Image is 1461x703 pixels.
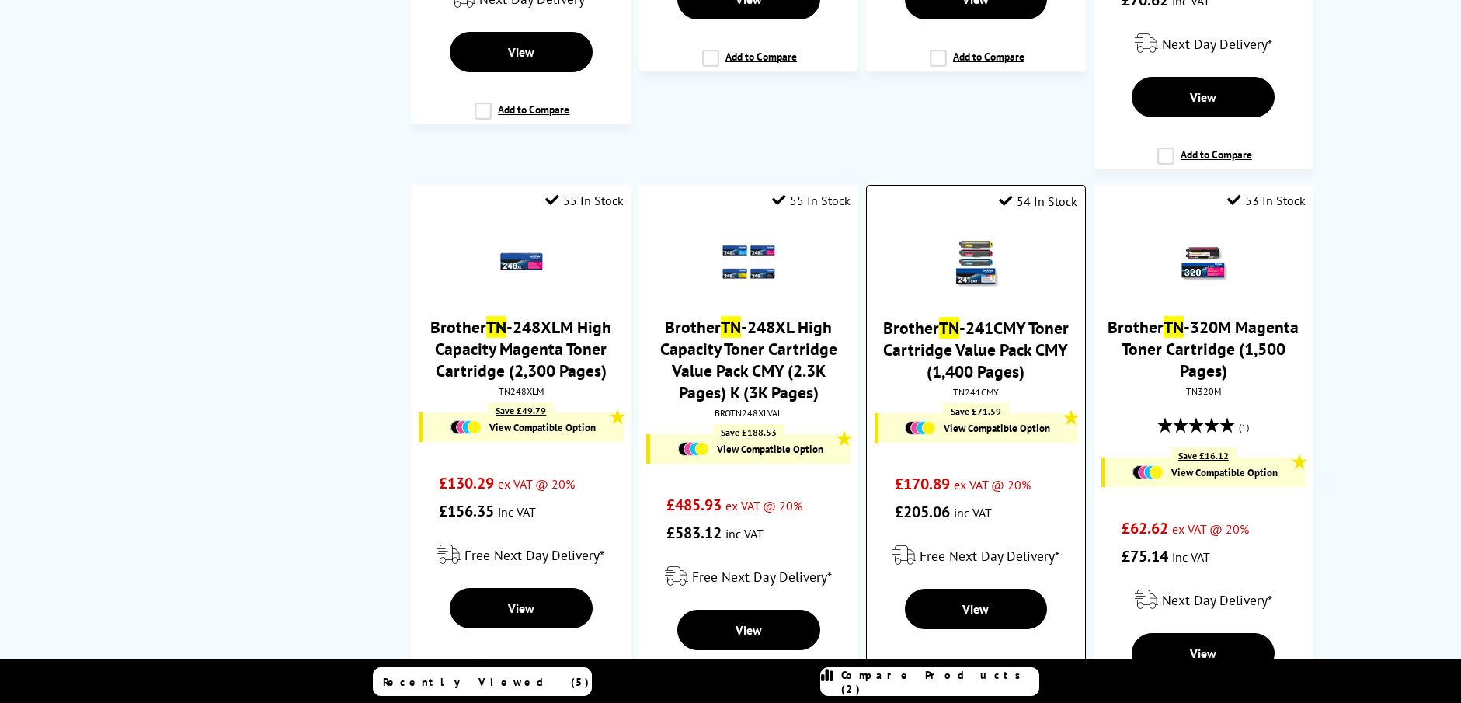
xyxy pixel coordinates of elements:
[725,498,802,513] span: ex VAT @ 20%
[1113,465,1298,479] a: View Compatible Option
[494,235,548,290] img: brother-TN248XLM-small.png
[450,32,593,72] a: View
[1162,591,1272,609] span: Next Day Delivery*
[439,473,494,493] span: £130.29
[1132,633,1275,673] a: View
[489,421,596,434] span: View Compatible Option
[1190,89,1216,105] span: View
[1108,316,1299,381] a: BrotherTN-320M Magenta Toner Cartridge (1,500 Pages)
[920,547,1059,565] span: Free Next Day Delivery*
[439,501,494,521] span: £156.35
[1172,521,1249,537] span: ex VAT @ 20%
[1105,385,1302,397] div: TN320M
[722,235,776,290] img: brother-TN248XL-cmyk-bundle-small.png
[1176,235,1230,290] img: Brother-TN-320M-Toner-Packaging-New-Small.png
[736,622,762,638] span: View
[905,589,1047,629] a: View
[430,316,611,381] a: BrotherTN-248XLM High Capacity Magenta Toner Cartridge (2,300 Pages)
[841,668,1038,696] span: Compare Products (2)
[692,568,832,586] span: Free Next Day Delivery*
[1227,193,1306,208] div: 53 In Stock
[450,420,482,434] img: Cartridges
[498,476,575,492] span: ex VAT @ 20%
[508,600,534,616] span: View
[1171,447,1237,464] div: Save £16.12
[423,385,619,397] div: TN248XLM
[962,601,989,617] span: View
[895,502,950,522] span: £205.06
[1101,578,1306,621] div: modal_delivery
[1190,646,1216,661] span: View
[545,193,624,208] div: 55 In Stock
[713,424,784,440] div: Save £188.53
[721,316,741,338] mark: TN
[772,193,851,208] div: 55 In Stock
[948,236,1003,291] img: Brother-TN241CMY-Main-Small.gif
[725,526,764,541] span: inc VAT
[1122,518,1168,538] span: £62.62
[488,402,554,419] div: Save £49.79
[1132,77,1275,117] a: View
[875,534,1077,577] div: modal_delivery
[1171,466,1278,479] span: View Compatible Option
[883,317,1069,382] a: BrotherTN-241CMY Toner Cartridge Value Pack CMY (1,400 Pages)
[878,386,1073,398] div: TN241CMY
[1132,465,1164,479] img: Cartridges
[1164,316,1184,338] mark: TN
[905,421,936,435] img: Cartridges
[419,533,623,576] div: modal_delivery
[999,193,1077,209] div: 54 In Stock
[930,50,1024,79] label: Add to Compare
[450,588,593,628] a: View
[944,422,1050,435] span: View Compatible Option
[373,667,592,696] a: Recently Viewed (5)
[666,495,722,515] span: £485.93
[1122,546,1168,566] span: £75.14
[895,474,950,494] span: £170.89
[646,555,851,598] div: modal_delivery
[1162,35,1272,53] span: Next Day Delivery*
[660,316,837,403] a: BrotherTN-248XL High Capacity Toner Cartridge Value Pack CMY (2.3K Pages) K (3K Pages)
[658,442,843,456] a: View Compatible Option
[717,443,823,456] span: View Compatible Option
[475,103,569,132] label: Add to Compare
[666,523,722,543] span: £583.12
[677,610,820,650] a: View
[430,420,615,434] a: View Compatible Option
[820,667,1039,696] a: Compare Products (2)
[498,504,536,520] span: inc VAT
[383,675,590,689] span: Recently Viewed (5)
[464,546,604,564] span: Free Next Day Delivery*
[1157,148,1252,177] label: Add to Compare
[886,421,1070,435] a: View Compatible Option
[486,316,506,338] mark: TN
[650,407,847,419] div: BROTN248XLVAL
[1172,549,1210,565] span: inc VAT
[954,477,1031,492] span: ex VAT @ 20%
[508,44,534,60] span: View
[954,505,992,520] span: inc VAT
[943,403,1009,419] div: Save £71.59
[1101,22,1306,65] div: modal_delivery
[702,50,797,79] label: Add to Compare
[939,317,959,339] mark: TN
[678,442,709,456] img: Cartridges
[1239,412,1249,442] span: (1)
